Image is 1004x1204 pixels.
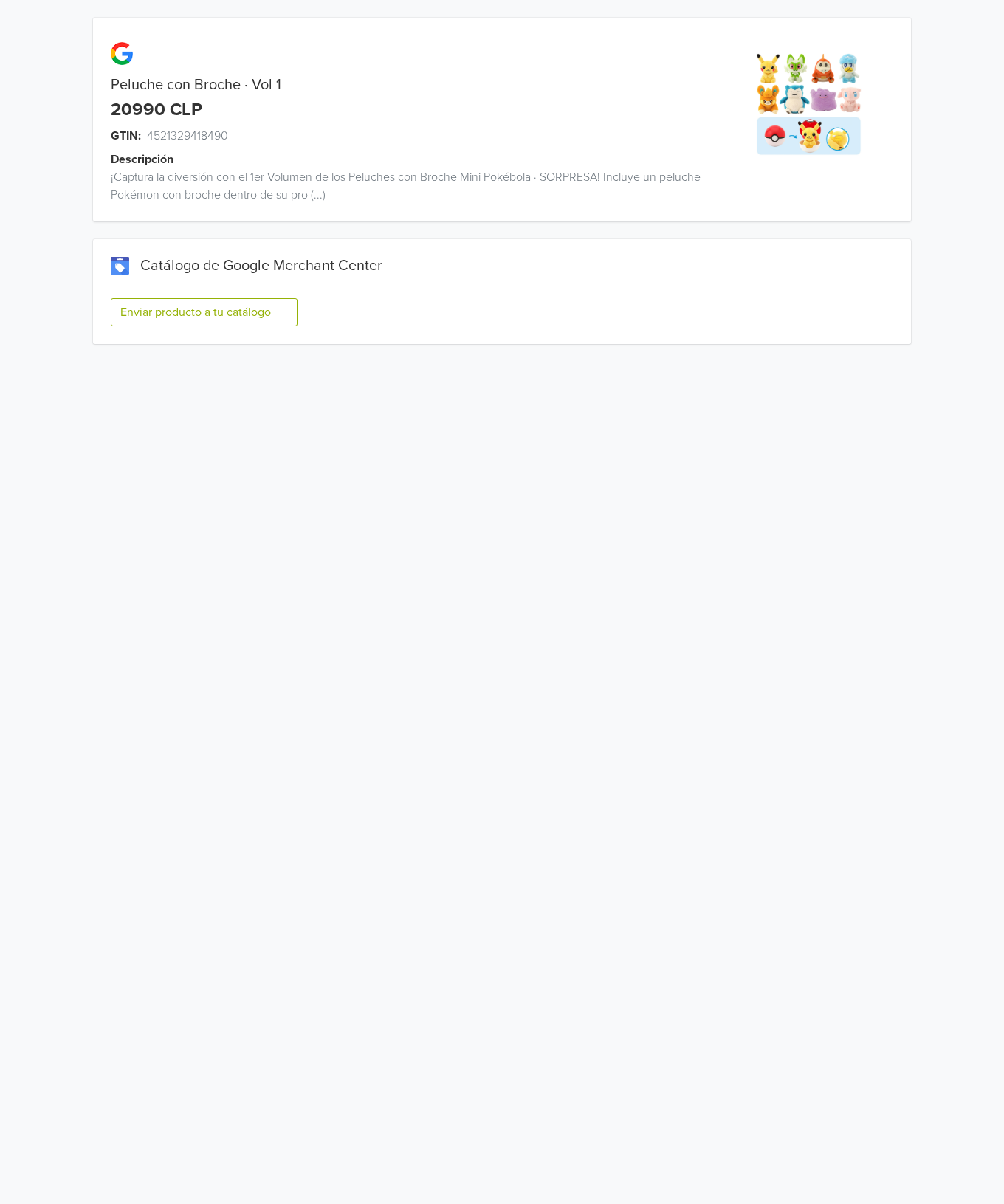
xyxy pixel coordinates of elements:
[111,151,724,168] div: Descripción
[111,127,141,145] span: GTIN:
[93,76,706,94] div: Peluche con Broche · Vol 1
[111,257,893,275] div: Catálogo de Google Merchant Center
[147,127,228,145] span: 4521329418490
[753,47,864,159] img: product_image
[111,298,298,326] button: Enviar producto a tu catálogo
[111,100,202,121] div: 20990 CLP
[93,168,706,204] div: ¡Captura la diversión con el 1er Volumen de los Peluches con Broche Mini Pokébola · SORPRESA! Inc...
